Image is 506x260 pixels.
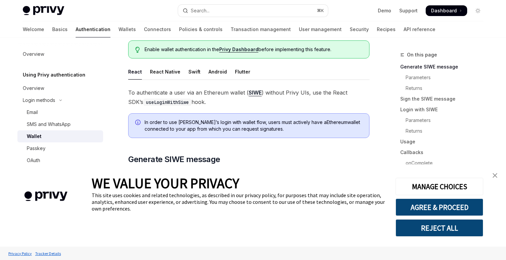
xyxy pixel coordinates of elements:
a: Connectors [144,21,171,37]
span: Dashboard [431,7,457,14]
div: This site uses cookies and related technologies, as described in our privacy policy, for purposes... [92,192,386,212]
div: React [128,64,142,80]
h5: Using Privy authentication [23,71,85,79]
a: Parameters [400,115,489,126]
div: React Native [150,64,180,80]
span: In order to use [PERSON_NAME]’s login with wallet flow, users must actively have a Ethereum walle... [145,119,362,132]
div: SMS and WhatsApp [27,120,71,128]
a: Policies & controls [179,21,223,37]
a: Authentication [76,21,110,37]
a: Dashboard [426,5,467,16]
span: Enable wallet authentication in the before implementing this feature. [145,46,362,53]
a: SMS and WhatsApp [17,118,103,130]
div: Flutter [235,64,250,80]
div: Passkey [27,144,46,152]
span: ⌘ K [317,8,324,13]
code: useLoginWithSiwe [143,99,191,106]
img: light logo [23,6,64,15]
a: Login with SIWE [400,104,489,115]
button: MANAGE CHOICES [396,178,483,195]
div: Overview [23,84,44,92]
svg: Info [135,120,142,126]
a: User management [299,21,342,37]
a: Support [399,7,418,14]
div: Swift [188,64,200,80]
div: Email [27,108,38,116]
span: WE VALUE YOUR PRIVACY [92,174,239,192]
div: Search... [191,7,209,15]
img: company logo [10,182,82,211]
a: Parameters [400,72,489,83]
div: OAuth [27,156,40,164]
a: Passkey [17,142,103,154]
span: To authenticate a user via an Ethereum wallet ( ) without Privy UIs, use the React SDK’s hook. [128,88,369,107]
a: Recipes [377,21,396,37]
a: Tracker Details [33,248,63,259]
a: close banner [488,169,502,182]
a: Security [350,21,369,37]
span: Generate SIWE message [128,154,220,165]
button: AGREE & PROCEED [396,199,483,216]
a: Overview [17,48,103,60]
svg: Tip [135,47,140,53]
button: Toggle dark mode [473,5,483,16]
a: Wallet [17,130,103,142]
div: Overview [23,50,44,58]
a: Email [17,106,103,118]
a: Wallets [118,21,136,37]
div: Android [208,64,227,80]
a: Overview [17,82,103,94]
a: OAuth [17,154,103,166]
a: Privy Dashboard [219,46,258,52]
a: API reference [404,21,435,37]
button: Open search [178,5,328,17]
a: Basics [52,21,68,37]
a: Transaction management [231,21,291,37]
a: Welcome [23,21,44,37]
a: Usage [400,136,489,147]
a: Privacy Policy [7,248,33,259]
span: On this page [407,51,437,59]
a: onComplete [400,158,489,168]
a: Sign the SIWE message [400,94,489,104]
a: Callbacks [400,147,489,158]
div: Login methods [23,96,55,104]
a: Returns [400,83,489,94]
img: close banner [493,173,497,178]
a: Demo [378,7,391,14]
a: SIWE [249,89,262,96]
a: Returns [400,126,489,136]
button: REJECT ALL [396,219,483,237]
div: Wallet [27,132,41,140]
a: Generate SIWE message [400,61,489,72]
button: Toggle Login methods section [17,94,103,106]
